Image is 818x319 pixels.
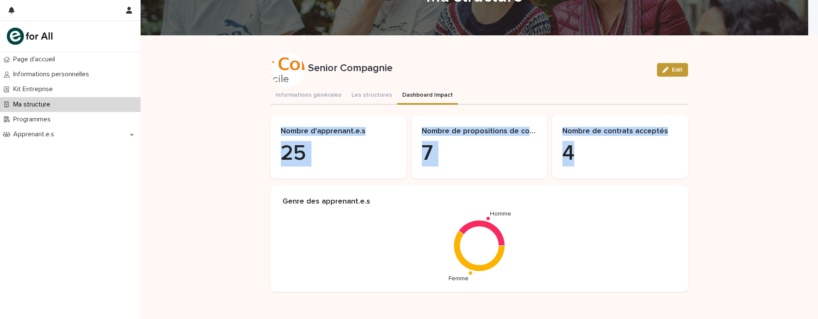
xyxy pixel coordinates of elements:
[7,28,52,45] img: mHINNnv7SNCQZijbaqql
[490,211,511,217] text: Homme
[422,141,537,167] p: 7
[281,127,396,136] p: Nombre d'apprenant.e.s
[308,62,650,75] p: Senior Compagnie
[562,141,678,167] p: 4
[449,276,469,282] text: Femme
[422,127,537,136] p: Nombre de propositions de contrat
[282,197,676,207] p: Genre des apprenant.e.s
[346,87,397,105] button: Les structures
[281,141,396,167] p: 25
[10,130,61,138] p: Apprenant.e.s
[10,115,58,124] p: Programmes
[10,85,60,93] p: Kit Entreprise
[657,63,688,77] button: Edit
[562,127,678,136] p: Nombre de contrats acceptés
[271,87,346,105] button: Informations générales
[397,87,458,105] button: Dashboard Impact
[10,70,96,78] p: Informations personnelles
[10,55,62,63] p: Page d'accueil
[672,67,683,73] span: Edit
[10,101,57,109] p: Ma structure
